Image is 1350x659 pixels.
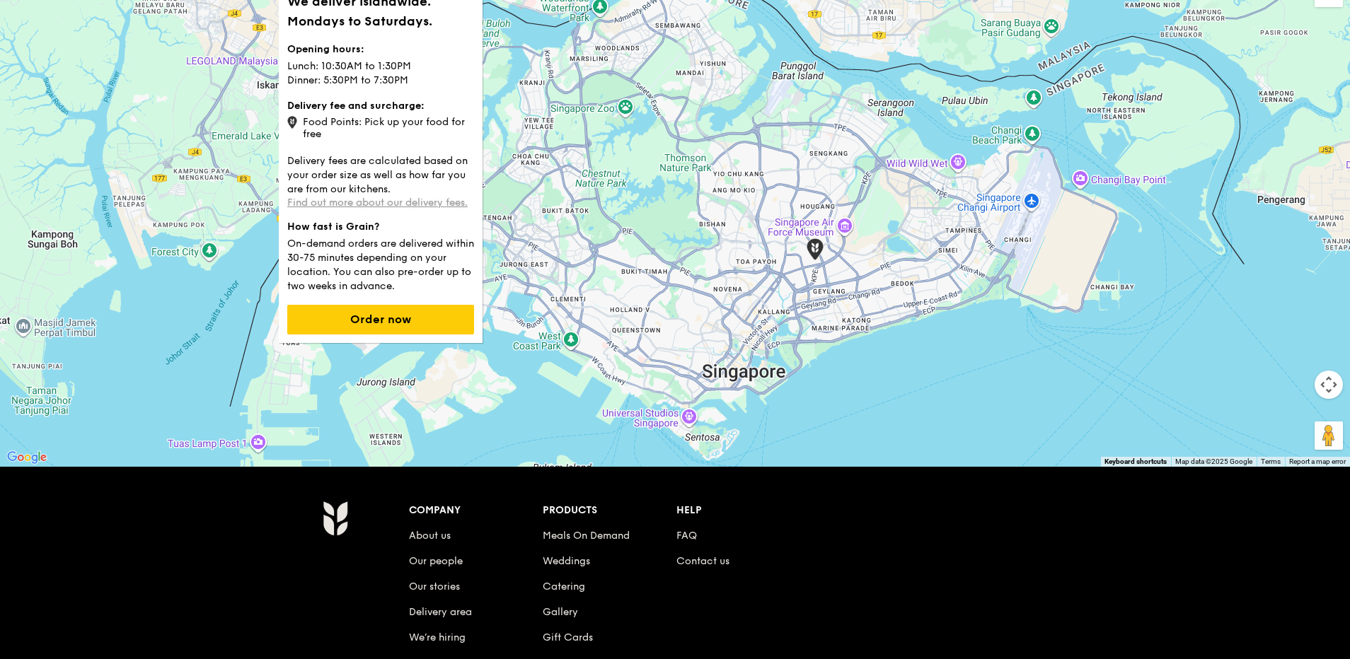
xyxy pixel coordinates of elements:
a: Catering [543,581,585,593]
a: Terms [1261,457,1281,465]
button: Keyboard shortcuts [1104,457,1167,467]
a: Report a map error [1289,457,1346,465]
img: Grain [323,501,347,536]
a: About us [409,530,451,542]
strong: Opening hours: [287,43,364,55]
button: Order now [287,305,474,334]
a: Gift Cards [543,631,593,643]
a: Order now [287,314,474,326]
button: Map camera controls [1315,371,1343,399]
img: icon-grain-marker.0ca718ca.png [287,116,297,129]
p: Lunch: 10:30AM to 1:30PM Dinner: 5:30PM to 7:30PM [287,57,474,88]
a: Meals On Demand [543,530,630,542]
div: Products [543,501,676,520]
p: Delivery fees are calculated based on your order size as well as how far you are from our kitchens. [287,151,474,197]
a: Contact us [676,555,729,567]
a: Open this area in Google Maps (opens a new window) [4,448,50,467]
div: Food Points: Pick up your food for free [287,113,474,140]
button: Drag Pegman onto the map to open Street View [1315,421,1343,450]
a: Gallery [543,606,578,618]
strong: Delivery fee and surcharge: [287,100,425,112]
a: Our stories [409,581,460,593]
a: We’re hiring [409,631,466,643]
a: Weddings [543,555,590,567]
strong: How fast is Grain? [287,221,379,233]
div: Help [676,501,810,520]
a: Our people [409,555,463,567]
span: Map data ©2025 Google [1175,457,1252,465]
div: Company [409,501,543,520]
p: On-demand orders are delivered within 30-75 minutes depending on your location. You can also pre-... [287,234,474,293]
a: Find out more about our delivery fees. [287,197,468,209]
a: Delivery area [409,606,472,618]
img: Google [4,448,50,467]
a: FAQ [676,530,697,542]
